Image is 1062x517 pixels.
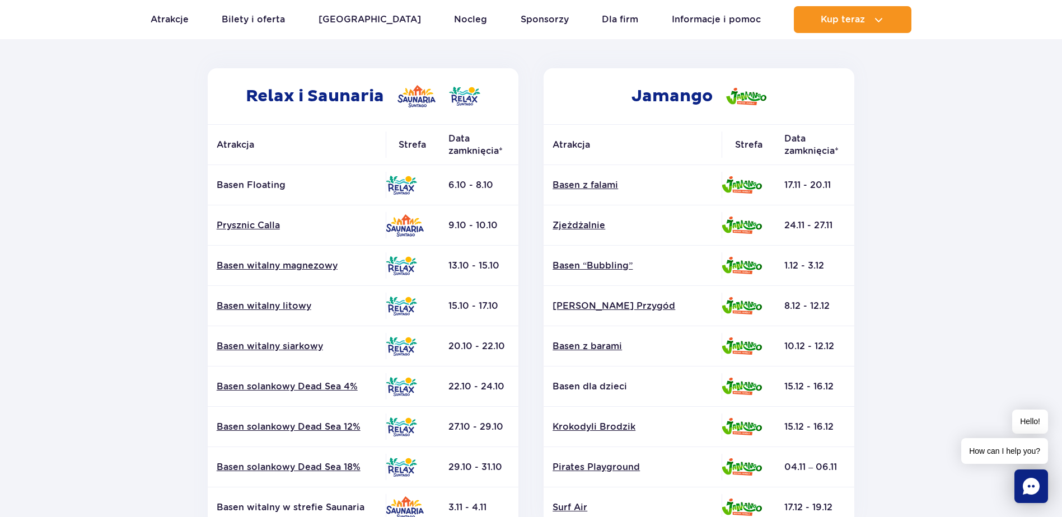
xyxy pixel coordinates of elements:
a: [PERSON_NAME] Przygód [553,300,713,312]
th: Atrakcja [208,125,386,165]
a: Surf Air [553,501,713,514]
img: Saunaria [386,214,424,237]
img: Relax [386,417,417,436]
span: Kup teraz [821,15,865,25]
td: 17.11 - 20.11 [775,165,854,205]
a: Basen z falami [553,179,713,191]
a: Pirates Playground [553,461,713,473]
td: 15.10 - 17.10 [439,286,518,326]
a: Zjeżdżalnie [553,219,713,232]
a: Atrakcje [151,6,189,33]
th: Data zamknięcia* [775,125,854,165]
td: 15.12 - 16.12 [775,407,854,447]
td: 27.10 - 29.10 [439,407,518,447]
img: Jamango [722,499,762,516]
span: How can I help you? [961,438,1048,464]
a: Basen witalny siarkowy [217,340,377,352]
th: Atrakcja [544,125,722,165]
a: Basen witalny magnezowy [217,260,377,272]
a: Basen solankowy Dead Sea 4% [217,380,377,393]
img: Relax [449,87,480,106]
img: Jamango [722,378,762,395]
a: Sponsorzy [521,6,569,33]
td: 6.10 - 8.10 [439,165,518,205]
th: Data zamknięcia* [439,125,518,165]
img: Jamango [722,217,762,234]
img: Relax [386,458,417,477]
img: Jamango [722,257,762,274]
td: 8.12 - 12.12 [775,286,854,326]
td: 29.10 - 31.10 [439,447,518,487]
a: Dla firm [602,6,638,33]
td: 04.11 – 06.11 [775,447,854,487]
a: Basen witalny litowy [217,300,377,312]
img: Jamango [722,337,762,355]
button: Kup teraz [794,6,911,33]
a: Krokodyli Brodzik [553,421,713,433]
a: Nocleg [454,6,487,33]
a: Basen solankowy Dead Sea 12% [217,421,377,433]
img: Jamango [722,458,762,476]
img: Jamango [726,88,766,105]
img: Relax [386,377,417,396]
a: Basen “Bubbling” [553,260,713,272]
td: 20.10 - 22.10 [439,326,518,366]
td: 24.11 - 27.11 [775,205,854,246]
h2: Jamango [544,68,854,124]
td: 15.12 - 16.12 [775,366,854,407]
span: Hello! [1012,410,1048,434]
img: Jamango [722,297,762,314]
a: [GEOGRAPHIC_DATA] [319,6,421,33]
img: Saunaria [397,85,436,107]
img: Relax [386,337,417,356]
td: 1.12 - 3.12 [775,246,854,286]
a: Bilety i oferta [222,6,285,33]
th: Strefa [386,125,439,165]
p: Basen dla dzieci [553,380,713,393]
p: Basen Floating [217,179,377,191]
td: 22.10 - 24.10 [439,366,518,407]
img: Jamango [722,176,762,194]
a: Informacje i pomoc [672,6,761,33]
img: Relax [386,256,417,275]
img: Jamango [722,418,762,435]
td: 10.12 - 12.12 [775,326,854,366]
th: Strefa [722,125,775,165]
img: Relax [386,176,417,195]
div: Chat [1014,469,1048,503]
img: Relax [386,297,417,316]
a: Basen solankowy Dead Sea 18% [217,461,377,473]
a: Basen z barami [553,340,713,352]
h2: Relax i Saunaria [208,68,518,124]
td: 9.10 - 10.10 [439,205,518,246]
td: 13.10 - 15.10 [439,246,518,286]
p: Basen witalny w strefie Saunaria [217,501,377,514]
a: Prysznic Calla [217,219,377,232]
